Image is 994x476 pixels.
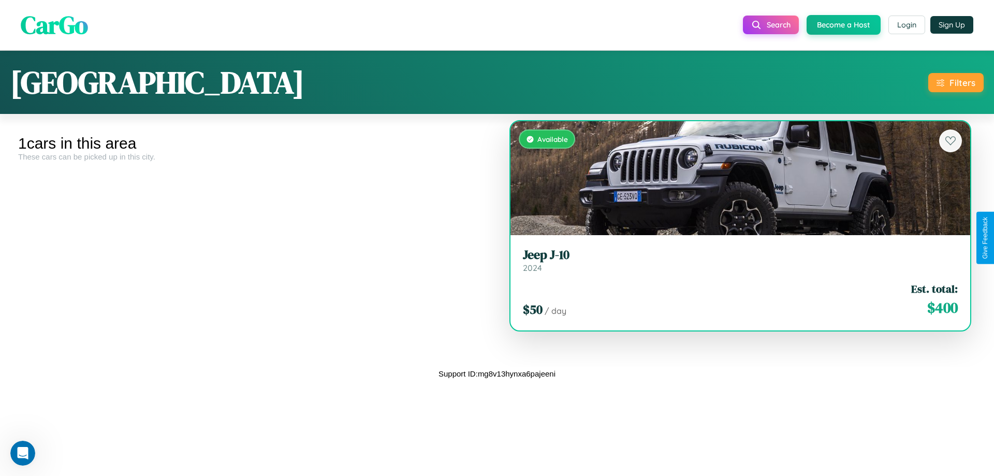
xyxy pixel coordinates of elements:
button: Sign Up [930,16,973,34]
a: Jeep J-102024 [523,248,958,273]
span: Est. total: [911,281,958,296]
iframe: Intercom live chat [10,441,35,466]
div: Filters [949,77,975,88]
span: 2024 [523,263,542,273]
span: $ 400 [927,297,958,318]
span: / day [545,306,566,316]
span: CarGo [21,8,88,42]
div: 1 cars in this area [18,135,489,152]
h3: Jeep J-10 [523,248,958,263]
span: Search [767,20,791,30]
button: Search [743,16,799,34]
p: Support ID: mg8v13hynxa6pajeeni [438,367,556,381]
div: Give Feedback [982,217,989,259]
h1: [GEOGRAPHIC_DATA] [10,61,304,104]
div: These cars can be picked up in this city. [18,152,489,161]
span: Available [537,135,568,143]
span: $ 50 [523,301,543,318]
button: Filters [928,73,984,92]
button: Login [888,16,925,34]
button: Become a Host [807,15,881,35]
